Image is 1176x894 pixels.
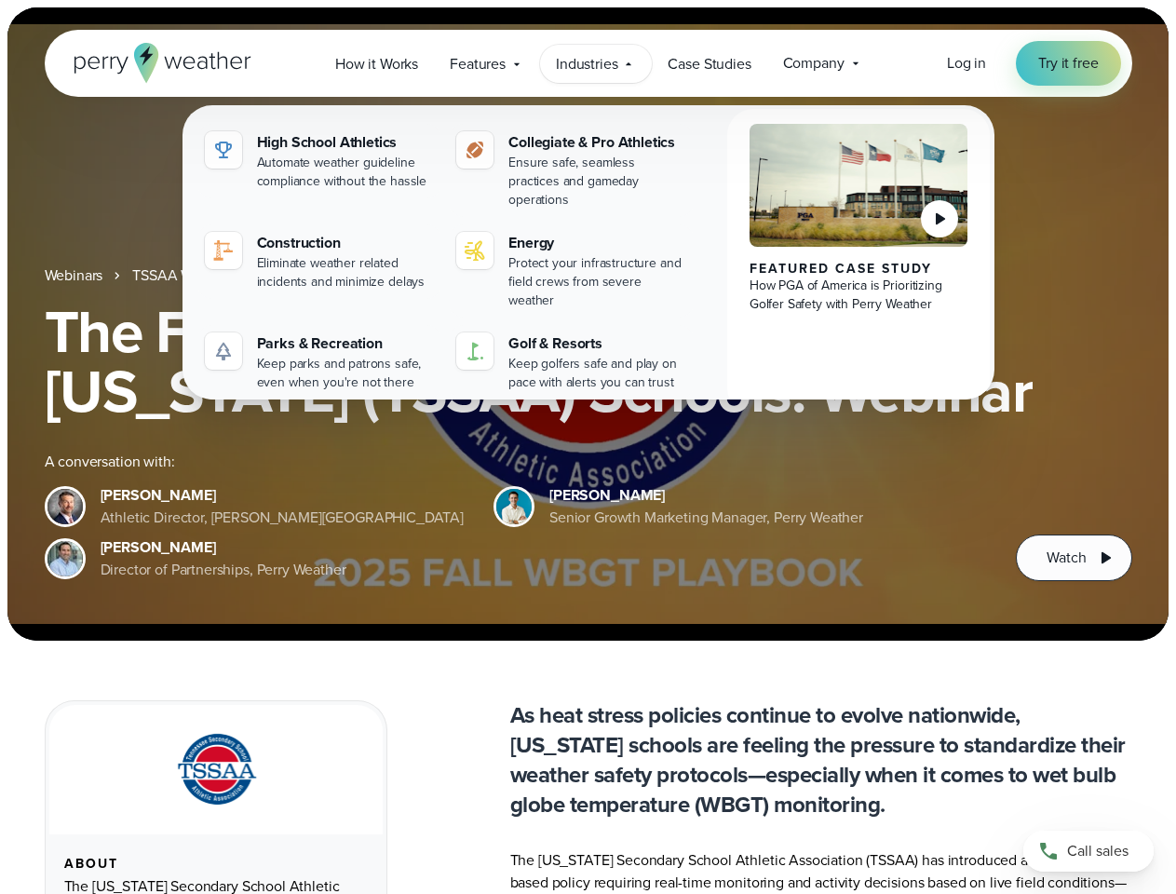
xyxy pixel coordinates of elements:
a: PGA of America, Frisco Campus Featured Case Study How PGA of America is Prioritizing Golfer Safet... [727,109,991,414]
a: Collegiate & Pro Athletics Ensure safe, seamless practices and gameday operations [449,124,694,217]
button: Watch [1016,535,1131,581]
span: Call sales [1067,840,1129,862]
p: As heat stress policies continue to evolve nationwide, [US_STATE] schools are feeling the pressur... [510,700,1132,819]
div: Athletic Director, [PERSON_NAME][GEOGRAPHIC_DATA] [101,507,465,529]
a: Call sales [1023,831,1154,872]
img: energy-icon@2x-1.svg [464,239,486,262]
a: Case Studies [652,45,766,83]
img: highschool-icon.svg [212,139,235,161]
div: Director of Partnerships, Perry Weather [101,559,346,581]
a: Log in [947,52,986,74]
img: Spencer Patton, Perry Weather [496,489,532,524]
a: Energy Protect your infrastructure and field crews from severe weather [449,224,694,318]
div: Eliminate weather related incidents and minimize delays [257,254,435,291]
img: golf-iconV2.svg [464,340,486,362]
img: construction perry weather [212,239,235,262]
img: PGA of America, Frisco Campus [750,124,968,247]
h1: The Fall WBGT Playbook for [US_STATE] (TSSAA) Schools: Webinar [45,302,1132,421]
div: Senior Growth Marketing Manager, Perry Weather [549,507,863,529]
img: TSSAA-Tennessee-Secondary-School-Athletic-Association.svg [154,727,278,812]
div: About [64,857,368,872]
a: How it Works [319,45,434,83]
div: Golf & Resorts [508,332,686,355]
div: Collegiate & Pro Athletics [508,131,686,154]
div: Protect your infrastructure and field crews from severe weather [508,254,686,310]
a: TSSAA WBGT Fall Playbook [132,264,309,287]
img: Brian Wyatt [47,489,83,524]
div: High School Athletics [257,131,435,154]
span: Case Studies [668,53,750,75]
span: Features [450,53,506,75]
div: Featured Case Study [750,262,968,277]
div: [PERSON_NAME] [101,484,465,507]
div: Ensure safe, seamless practices and gameday operations [508,154,686,210]
a: High School Athletics Automate weather guideline compliance without the hassle [197,124,442,198]
div: [PERSON_NAME] [101,536,346,559]
a: Golf & Resorts Keep golfers safe and play on pace with alerts you can trust [449,325,694,400]
div: Parks & Recreation [257,332,435,355]
div: Keep parks and patrons safe, even when you're not there [257,355,435,392]
span: Industries [556,53,617,75]
div: A conversation with: [45,451,987,473]
div: Keep golfers safe and play on pace with alerts you can trust [508,355,686,392]
span: Log in [947,52,986,74]
a: Parks & Recreation Keep parks and patrons safe, even when you're not there [197,325,442,400]
img: proathletics-icon@2x-1.svg [464,139,486,161]
a: construction perry weather Construction Eliminate weather related incidents and minimize delays [197,224,442,299]
span: Watch [1047,547,1086,569]
div: Energy [508,232,686,254]
span: Company [783,52,845,74]
a: Try it free [1016,41,1120,86]
div: How PGA of America is Prioritizing Golfer Safety with Perry Weather [750,277,968,314]
span: Try it free [1038,52,1098,74]
img: parks-icon-grey.svg [212,340,235,362]
div: Construction [257,232,435,254]
div: [PERSON_NAME] [549,484,863,507]
img: Jeff Wood [47,541,83,576]
a: Webinars [45,264,103,287]
span: How it Works [335,53,418,75]
div: Automate weather guideline compliance without the hassle [257,154,435,191]
nav: Breadcrumb [45,264,1132,287]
